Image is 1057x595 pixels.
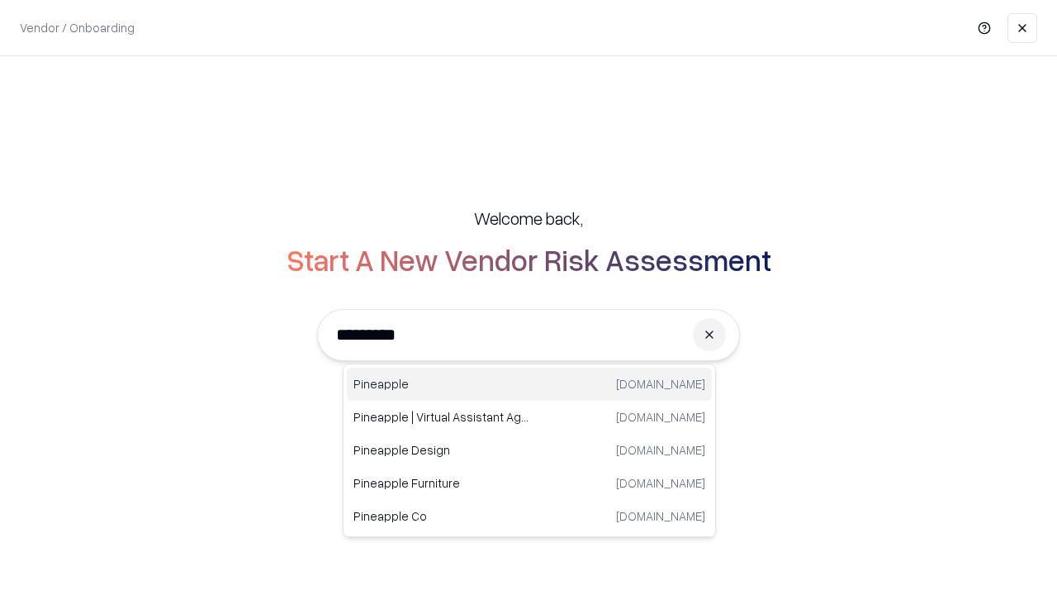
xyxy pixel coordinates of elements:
p: [DOMAIN_NAME] [616,375,705,393]
p: [DOMAIN_NAME] [616,474,705,492]
p: Vendor / Onboarding [20,19,135,36]
p: Pineapple Co [353,507,529,525]
div: Suggestions [343,364,716,537]
p: Pineapple Design [353,441,529,459]
p: [DOMAIN_NAME] [616,507,705,525]
p: Pineapple | Virtual Assistant Agency [353,408,529,426]
p: Pineapple Furniture [353,474,529,492]
h2: Start A New Vendor Risk Assessment [287,243,771,276]
p: [DOMAIN_NAME] [616,408,705,426]
p: Pineapple [353,375,529,393]
p: [DOMAIN_NAME] [616,441,705,459]
h5: Welcome back, [474,207,583,230]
